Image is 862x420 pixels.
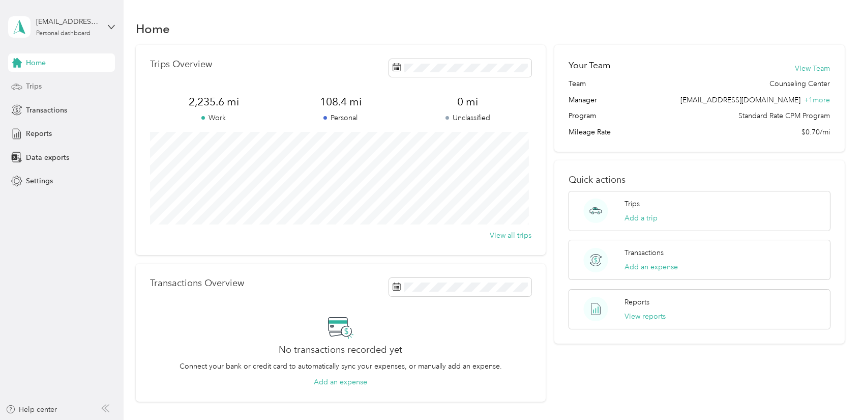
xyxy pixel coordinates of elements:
button: View all trips [490,230,531,241]
span: Settings [26,176,53,186]
h2: Your Team [569,59,610,72]
span: Transactions [26,105,67,116]
p: Transactions [625,247,664,258]
p: Work [150,113,277,123]
span: Program [569,110,596,121]
span: Mileage Rate [569,127,611,137]
button: Help center [6,404,57,415]
span: Standard Rate CPM Program [739,110,830,121]
p: Reports [625,297,649,307]
span: $0.70/mi [802,127,830,137]
button: View Team [795,63,830,74]
span: Manager [569,95,597,105]
span: + 1 more [805,96,830,104]
span: Team [569,78,586,89]
h2: No transactions recorded yet [279,345,402,355]
p: Unclassified [404,113,531,123]
p: Connect your bank or credit card to automatically sync your expenses, or manually add an expense. [180,361,502,372]
p: Quick actions [569,175,830,185]
div: Personal dashboard [36,31,91,37]
p: Trips [625,199,640,209]
span: 0 mi [404,95,531,109]
p: Trips Overview [150,59,212,70]
span: Counseling Center [770,78,830,89]
div: [EMAIL_ADDRESS][DOMAIN_NAME] [36,16,100,27]
span: [EMAIL_ADDRESS][DOMAIN_NAME] [681,96,801,104]
p: Personal [277,113,404,123]
span: 2,235.6 mi [150,95,277,109]
iframe: Everlance-gr Chat Button Frame [805,363,862,420]
h1: Home [136,23,170,34]
button: Add a trip [625,213,658,223]
span: 108.4 mi [277,95,404,109]
button: Add an expense [314,377,367,387]
span: Reports [26,128,52,139]
span: Data exports [26,152,69,163]
span: Trips [26,81,42,92]
p: Transactions Overview [150,278,244,289]
button: View reports [625,311,666,322]
button: Add an expense [625,262,678,272]
span: Home [26,58,46,68]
